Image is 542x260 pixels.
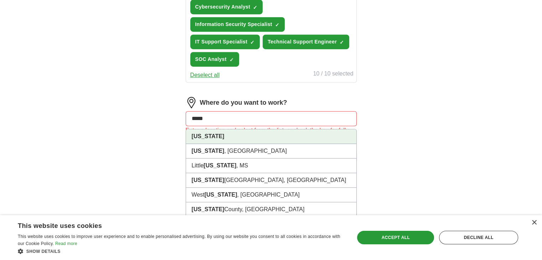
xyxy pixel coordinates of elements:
[205,192,237,198] strong: [US_STATE]
[531,220,537,225] div: Close
[195,56,227,63] span: SOC Analyst
[186,173,356,188] li: [GEOGRAPHIC_DATA], [GEOGRAPHIC_DATA]
[195,38,248,46] span: IT Support Specialist
[192,177,224,183] strong: [US_STATE]
[203,162,236,168] strong: [US_STATE]
[186,202,356,217] li: County, [GEOGRAPHIC_DATA]
[18,219,327,230] div: This website uses cookies
[268,38,337,46] span: Technical Support Engineer
[263,35,349,49] button: Technical Support Engineer✓
[186,144,356,158] li: , [GEOGRAPHIC_DATA]
[186,188,356,202] li: West , [GEOGRAPHIC_DATA]
[190,35,260,49] button: IT Support Specialist✓
[195,3,251,11] span: Cybersecurity Analyst
[340,40,344,45] span: ✓
[439,231,518,244] div: Decline all
[229,57,234,63] span: ✓
[18,248,345,255] div: Show details
[192,206,224,212] strong: [US_STATE]
[313,69,353,79] div: 10 / 10 selected
[186,158,356,173] li: Little , MS
[192,148,224,154] strong: [US_STATE]
[275,22,279,28] span: ✓
[192,133,224,139] strong: [US_STATE]
[55,241,77,246] a: Read more, opens a new window
[190,17,285,32] button: Information Security Specialist✓
[186,126,357,143] div: Enter a location and select from the list, or check the box for fully remote roles
[200,98,287,108] label: Where do you want to work?
[357,231,434,244] div: Accept all
[253,5,257,10] span: ✓
[26,249,61,254] span: Show details
[186,97,197,108] img: location.png
[190,71,220,79] button: Deselect all
[190,52,239,67] button: SOC Analyst✓
[18,234,340,246] span: This website uses cookies to improve user experience and to enable personalised advertising. By u...
[195,21,272,28] span: Information Security Specialist
[250,40,254,45] span: ✓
